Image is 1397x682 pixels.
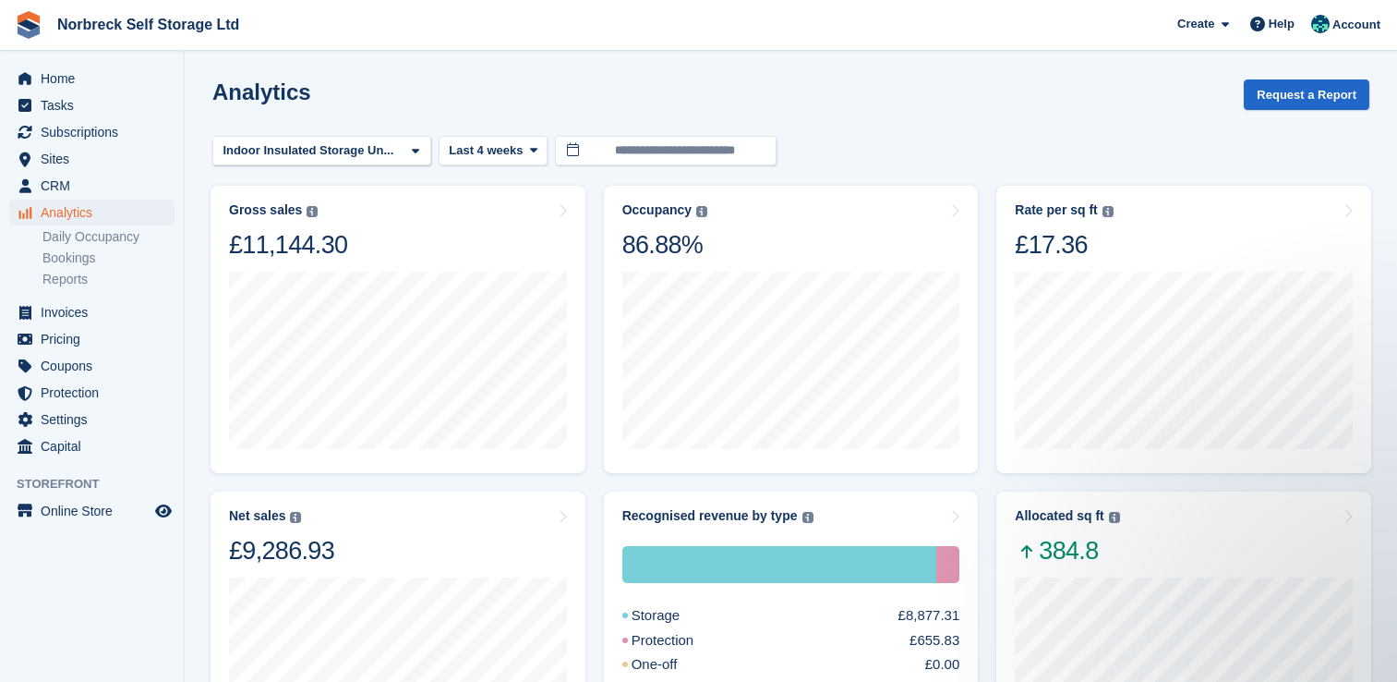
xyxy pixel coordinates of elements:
[290,512,301,523] img: icon-info-grey-7440780725fd019a000dd9b08b2336e03edf1995a4989e88bcd33f0948082b44.svg
[802,512,813,523] img: icon-info-grey-7440780725fd019a000dd9b08b2336e03edf1995a4989e88bcd33f0948082b44.svg
[1102,206,1114,217] img: icon-info-grey-7440780725fd019a000dd9b08b2336e03edf1995a4989e88bcd33f0948082b44.svg
[41,380,151,406] span: Protection
[42,228,175,246] a: Daily Occupancy
[1015,202,1097,218] div: Rate per sq ft
[41,200,151,225] span: Analytics
[925,654,960,676] div: £0.00
[1269,15,1295,33] span: Help
[1015,535,1119,566] span: 384.8
[15,11,42,39] img: stora-icon-8386f47178a22dfd0bd8f6a31ec36ba5ce8667c1dd55bd0f319d3a0aa187defe.svg
[1177,15,1214,33] span: Create
[229,535,334,566] div: £9,286.93
[229,202,302,218] div: Gross sales
[898,605,960,627] div: £8,877.31
[9,380,175,406] a: menu
[909,630,959,652] div: £655.83
[622,605,725,627] div: Storage
[1015,229,1113,261] div: £17.36
[622,546,937,583] div: Storage
[622,508,798,524] div: Recognised revenue by type
[9,433,175,459] a: menu
[9,146,175,172] a: menu
[220,141,401,160] div: Indoor Insulated Storage Un...
[42,271,175,288] a: Reports
[9,173,175,199] a: menu
[9,92,175,118] a: menu
[41,433,151,459] span: Capital
[9,353,175,379] a: menu
[1311,15,1330,33] img: Sally King
[9,498,175,524] a: menu
[41,353,151,379] span: Coupons
[229,508,285,524] div: Net sales
[41,498,151,524] span: Online Store
[307,206,318,217] img: icon-info-grey-7440780725fd019a000dd9b08b2336e03edf1995a4989e88bcd33f0948082b44.svg
[622,202,692,218] div: Occupancy
[9,119,175,145] a: menu
[41,299,151,325] span: Invoices
[9,299,175,325] a: menu
[1015,508,1103,524] div: Allocated sq ft
[212,79,311,104] h2: Analytics
[622,229,707,261] div: 86.88%
[439,136,548,166] button: Last 4 weeks
[41,407,151,432] span: Settings
[41,173,151,199] span: CRM
[229,229,347,261] div: £11,144.30
[41,66,151,91] span: Home
[41,146,151,172] span: Sites
[622,654,722,676] div: One-off
[41,92,151,118] span: Tasks
[152,500,175,522] a: Preview store
[50,9,247,40] a: Norbreck Self Storage Ltd
[17,475,184,493] span: Storefront
[936,546,959,583] div: Protection
[449,141,523,160] span: Last 4 weeks
[696,206,707,217] img: icon-info-grey-7440780725fd019a000dd9b08b2336e03edf1995a4989e88bcd33f0948082b44.svg
[1109,512,1120,523] img: icon-info-grey-7440780725fd019a000dd9b08b2336e03edf1995a4989e88bcd33f0948082b44.svg
[1244,79,1369,110] button: Request a Report
[9,407,175,432] a: menu
[42,250,175,267] a: Bookings
[622,630,739,652] div: Protection
[1332,16,1380,34] span: Account
[41,326,151,352] span: Pricing
[9,326,175,352] a: menu
[9,66,175,91] a: menu
[9,200,175,225] a: menu
[41,119,151,145] span: Subscriptions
